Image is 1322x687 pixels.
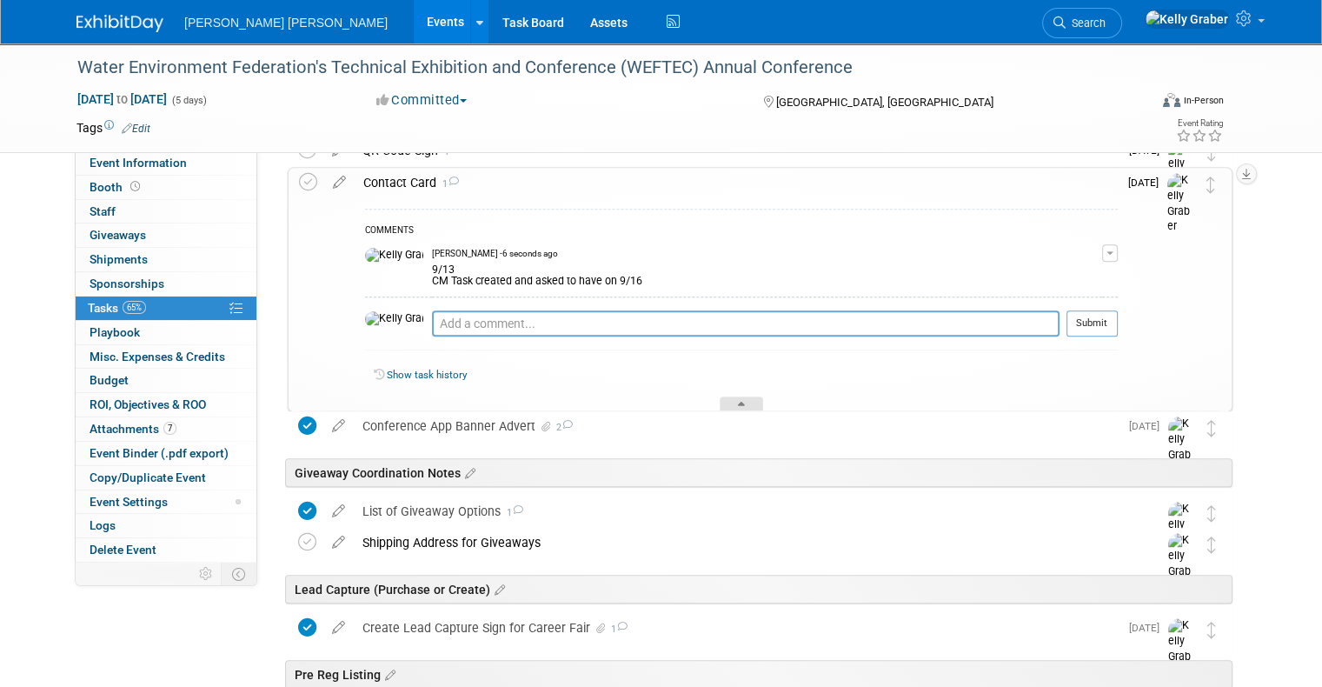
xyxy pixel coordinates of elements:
[76,393,256,417] a: ROI, Objectives & ROO
[90,495,168,509] span: Event Settings
[323,535,354,550] a: edit
[1042,8,1122,38] a: Search
[90,228,146,242] span: Giveaways
[90,543,156,557] span: Delete Event
[127,180,143,193] span: Booth not reserved yet
[554,422,573,433] span: 2
[184,16,388,30] span: [PERSON_NAME] [PERSON_NAME]
[76,15,163,32] img: ExhibitDay
[1168,533,1194,595] img: Kelly Graber
[76,91,168,107] span: [DATE] [DATE]
[76,466,256,490] a: Copy/Duplicate Event
[76,200,256,223] a: Staff
[285,458,1232,487] div: Giveaway Coordination Notes
[490,580,505,597] a: Edit sections
[354,528,1133,557] div: Shipping Address for Giveaways
[324,175,355,190] a: edit
[1168,417,1194,478] img: Kelly Graber
[236,499,241,504] span: Modified Layout
[90,325,140,339] span: Playbook
[1129,622,1168,634] span: [DATE]
[1167,173,1193,235] img: Kelly Graber
[76,442,256,465] a: Event Binder (.pdf export)
[90,180,143,194] span: Booth
[222,563,257,585] td: Toggle Event Tabs
[90,470,206,484] span: Copy/Duplicate Event
[191,563,222,585] td: Personalize Event Tab Strip
[90,397,206,411] span: ROI, Objectives & ROO
[76,417,256,441] a: Attachments7
[76,297,256,320] a: Tasks65%
[76,490,256,514] a: Event Settings
[76,248,256,271] a: Shipments
[1128,177,1167,189] span: [DATE]
[123,301,146,314] span: 65%
[432,248,558,260] span: [PERSON_NAME] - 6 seconds ago
[1145,10,1229,29] img: Kelly Graber
[90,204,116,218] span: Staff
[76,369,256,392] a: Budget
[323,504,354,519] a: edit
[90,373,129,387] span: Budget
[90,422,176,436] span: Attachments
[501,507,523,518] span: 1
[1066,17,1106,30] span: Search
[354,411,1119,441] div: Conference App Banner Advert
[90,277,164,290] span: Sponsorships
[1168,502,1194,564] img: Kelly Graber
[90,350,225,364] span: Misc. Expenses & Credits
[76,538,256,562] a: Delete Event
[776,96,993,109] span: [GEOGRAPHIC_DATA], [GEOGRAPHIC_DATA]
[1206,177,1215,193] i: Move task
[608,624,628,635] span: 1
[365,223,1118,241] div: COMMENTS
[1129,420,1168,432] span: [DATE]
[1207,420,1216,437] i: Move task
[163,422,176,435] span: 7
[90,518,116,532] span: Logs
[461,464,475,481] a: Edit sections
[76,272,256,296] a: Sponsorships
[90,446,229,460] span: Event Binder (.pdf export)
[436,178,459,190] span: 1
[76,151,256,175] a: Event Information
[114,92,130,106] span: to
[1207,505,1216,522] i: Move task
[1207,537,1216,553] i: Move task
[285,575,1232,604] div: Lead Capture (Purchase or Create)
[370,91,474,110] button: Committed
[1183,94,1224,107] div: In-Person
[354,613,1119,643] div: Create Lead Capture Sign for Career Fair
[1207,622,1216,638] i: Move task
[90,156,187,170] span: Event Information
[71,52,1126,83] div: Water Environment Federation's Technical Exhibition and Conference (WEFTEC) Annual Conference
[432,260,1102,288] div: 9/13 CM Task created and asked to have on 9/16
[90,252,148,266] span: Shipments
[1168,618,1194,680] img: Kelly Graber
[1176,119,1223,128] div: Event Rating
[1066,310,1118,337] button: Submit
[387,369,467,381] a: Show task history
[76,119,150,137] td: Tags
[1054,90,1224,117] div: Event Format
[76,223,256,247] a: Giveaways
[76,321,256,344] a: Playbook
[170,95,207,106] span: (5 days)
[355,168,1118,197] div: Contact Card
[76,514,256,537] a: Logs
[88,301,146,315] span: Tasks
[365,311,423,327] img: Kelly Graber
[354,497,1133,526] div: List of Giveaway Options
[76,176,256,199] a: Booth
[381,665,395,683] a: Edit sections
[323,620,354,636] a: edit
[365,248,423,263] img: Kelly Graber
[76,345,256,369] a: Misc. Expenses & Credits
[323,418,354,434] a: edit
[122,123,150,135] a: Edit
[1163,93,1180,107] img: Format-Inperson.png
